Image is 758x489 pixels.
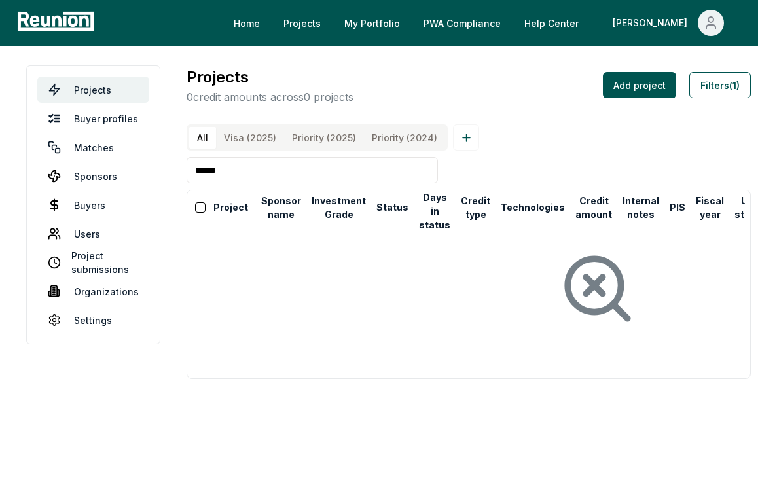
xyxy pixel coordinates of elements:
[334,10,410,36] a: My Portfolio
[37,134,149,160] a: Matches
[216,127,284,149] button: Visa (2025)
[689,72,751,98] button: Filters(1)
[413,10,511,36] a: PWA Compliance
[37,278,149,304] a: Organizations
[602,10,734,36] button: [PERSON_NAME]
[498,194,568,221] button: Technologies
[259,194,304,221] button: Sponsor name
[37,163,149,189] a: Sponsors
[364,127,445,149] button: Priority (2024)
[187,65,353,89] h3: Projects
[37,221,149,247] a: Users
[284,127,364,149] button: Priority (2025)
[223,10,270,36] a: Home
[37,77,149,103] a: Projects
[573,194,615,221] button: Credit amount
[187,89,353,105] p: 0 credit amounts across 0 projects
[309,194,369,221] button: Investment Grade
[416,198,453,225] button: Days in status
[620,194,662,221] button: Internal notes
[514,10,589,36] a: Help Center
[374,194,411,221] button: Status
[458,194,493,221] button: Credit type
[37,105,149,132] a: Buyer profiles
[613,10,693,36] div: [PERSON_NAME]
[37,307,149,333] a: Settings
[693,194,727,221] button: Fiscal year
[37,192,149,218] a: Buyers
[667,194,688,221] button: PIS
[211,194,251,221] button: Project
[189,127,216,149] button: All
[603,72,676,98] button: Add project
[273,10,331,36] a: Projects
[37,249,149,276] a: Project submissions
[223,10,745,36] nav: Main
